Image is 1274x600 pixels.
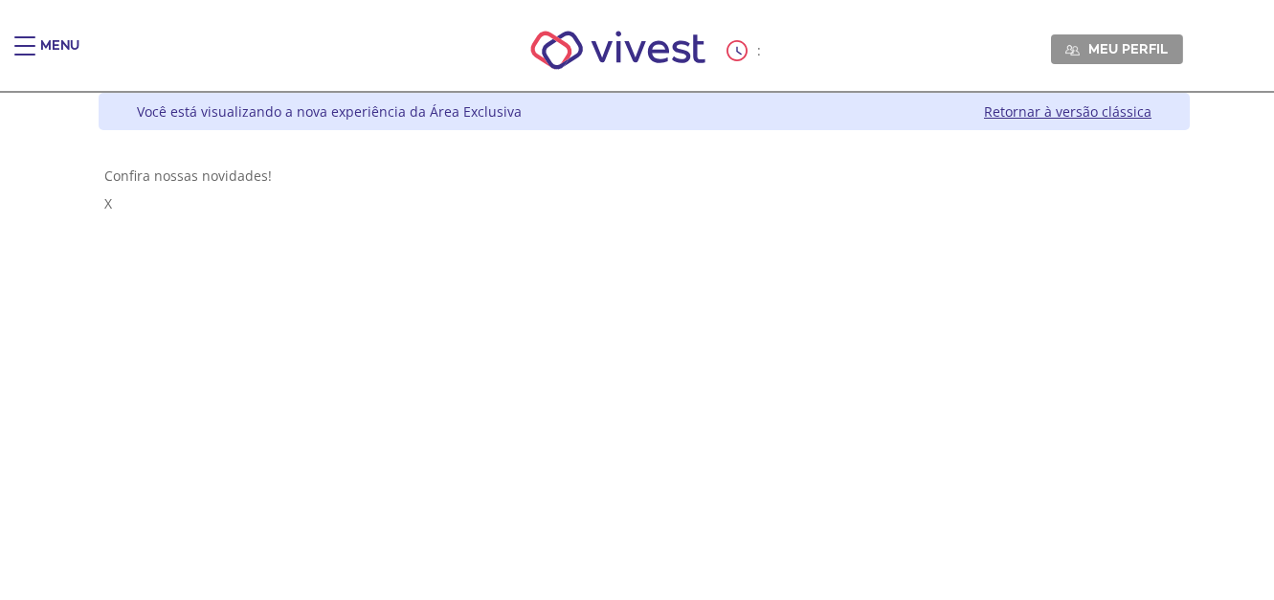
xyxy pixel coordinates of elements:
a: Retornar à versão clássica [984,102,1151,121]
div: : [726,40,765,61]
div: Menu [40,36,79,75]
img: Vivest [509,10,726,91]
img: Meu perfil [1065,43,1080,57]
div: Vivest [84,93,1190,600]
span: X [104,194,112,212]
span: Meu perfil [1088,40,1168,57]
div: Você está visualizando a nova experiência da Área Exclusiva [137,102,522,121]
a: Meu perfil [1051,34,1183,63]
div: Confira nossas novidades! [104,167,1184,185]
